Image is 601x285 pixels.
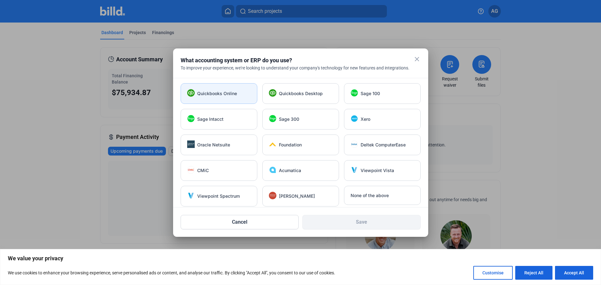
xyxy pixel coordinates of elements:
button: Cancel [181,215,299,229]
span: Sage Intacct [197,116,223,122]
p: We use cookies to enhance your browsing experience, serve personalised ads or content, and analys... [8,269,335,277]
span: Acumatica [279,167,301,174]
span: Viewpoint Spectrum [197,193,240,199]
span: Quickbooks Desktop [279,90,323,97]
div: What accounting system or ERP do you use? [181,56,405,65]
span: Viewpoint Vista [361,167,394,174]
span: Oracle Netsuite [197,142,230,148]
mat-icon: close [413,55,421,63]
span: Sage 100 [361,90,380,97]
span: Xero [361,116,370,122]
span: Sage 300 [279,116,299,122]
span: Foundation [279,142,302,148]
button: Customise [473,266,513,280]
button: Reject All [515,266,552,280]
button: Accept All [555,266,593,280]
span: Quickbooks Online [197,90,237,97]
div: To improve your experience, we're looking to understand your company's technology for new feature... [181,65,421,71]
span: [PERSON_NAME] [279,193,315,199]
span: CMiC [197,167,209,174]
button: Save [302,215,421,229]
span: Deltek ComputerEase [361,142,406,148]
span: None of the above [351,192,389,199]
p: We value your privacy [8,255,593,262]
